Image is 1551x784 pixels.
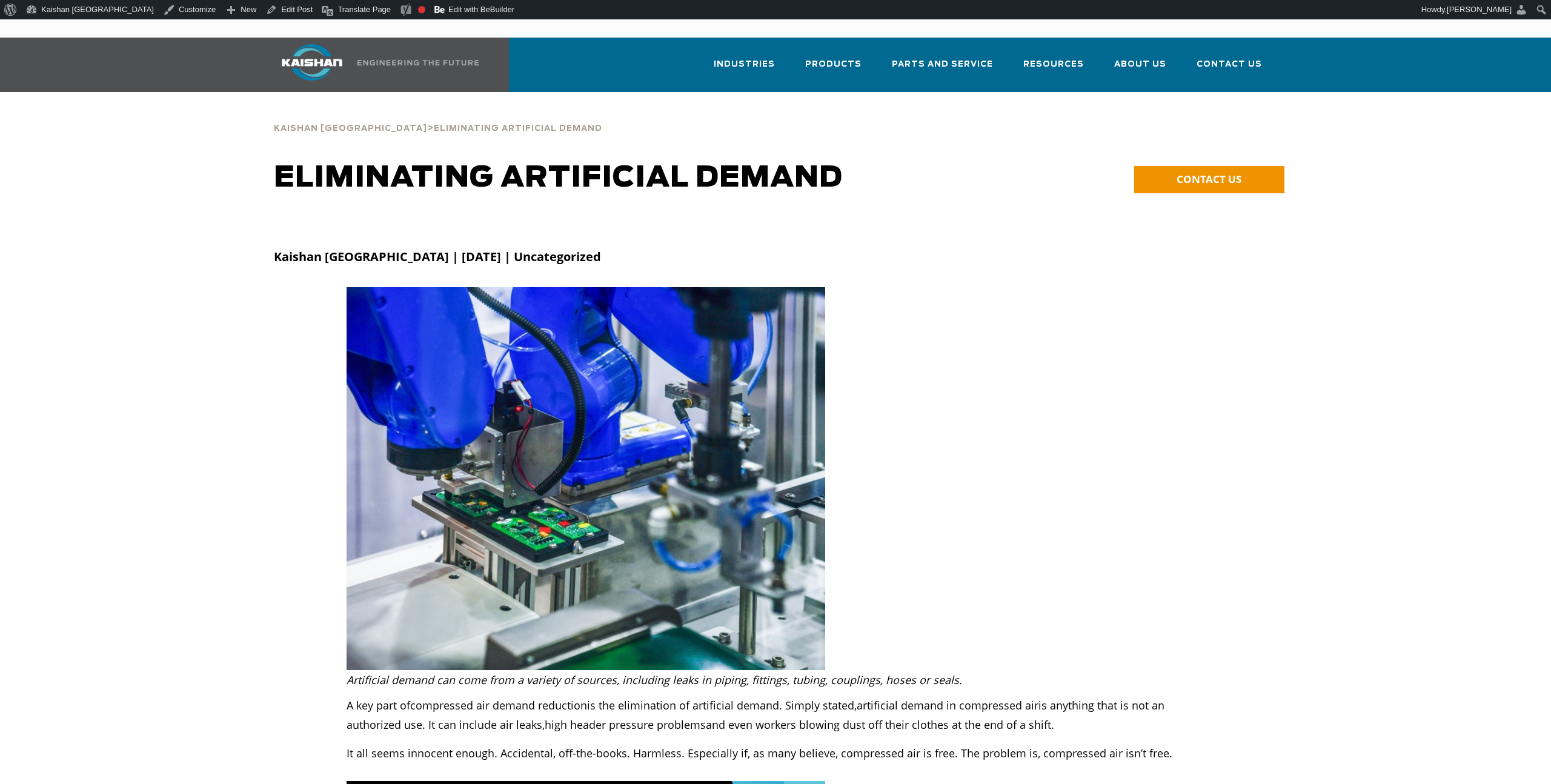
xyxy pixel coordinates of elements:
div: > [274,110,602,138]
a: CONTACT US [1134,166,1284,193]
img: kaishan logo [267,44,357,81]
img: Engineering the future [357,60,479,65]
i: Artificial demand can come from a variety of sources, including leaks in piping, fittings, tubing... [347,673,962,687]
span: Products [805,58,862,71]
span: About Us [1114,58,1166,71]
a: Kaishan [GEOGRAPHIC_DATA] [274,122,427,133]
div: Focus keyphrase not set [418,6,425,13]
a: Parts and Service [892,48,993,90]
a: Contact Us [1197,48,1262,90]
span: [PERSON_NAME] [1447,5,1512,14]
span: Kaishan [GEOGRAPHIC_DATA] [274,125,427,133]
h1: Eliminating Artificial Demand [274,161,1023,195]
span: high header pressure problems [545,717,706,732]
span: Contact Us [1197,58,1262,71]
span: CONTACT US [1177,172,1241,186]
p: It all seems innocent enough. Accidental, off-the-books. Harmless. Especially if, as many believe... [347,743,1204,763]
span: Parts and Service [892,58,993,71]
a: Eliminating Artificial Demand [434,122,602,133]
a: Products [805,48,862,90]
a: Kaishan USA [267,38,481,92]
a: Resources [1023,48,1084,90]
span: Resources [1023,58,1084,71]
img: Compressed air system filters [347,287,825,670]
span: Eliminating Artificial Demand [434,125,602,133]
span: compressed air demand reduction [410,698,587,713]
p: A key part of is the elimination of artificial demand. Simply stated, is anything that is not an ... [347,696,1204,734]
span: Industries [714,58,775,71]
a: About Us [1114,48,1166,90]
span: artificial demand in compressed air [857,698,1038,713]
a: Industries [714,48,775,90]
strong: Kaishan [GEOGRAPHIC_DATA] | [DATE] | Uncategorized [274,248,601,265]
